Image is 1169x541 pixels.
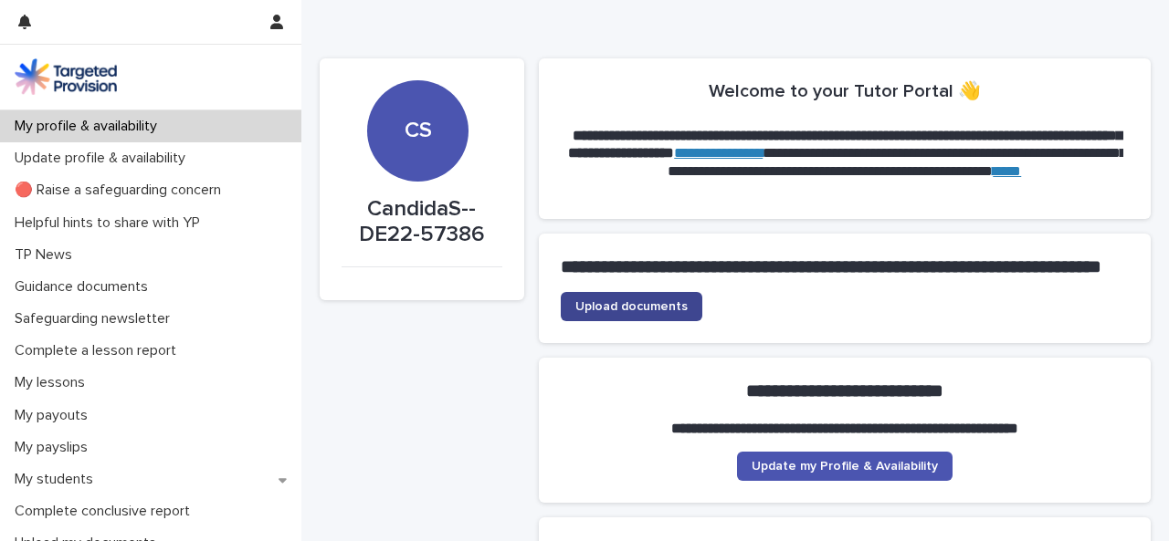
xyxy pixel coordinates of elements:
a: Upload documents [561,292,702,321]
p: Complete a lesson report [7,342,191,359]
p: Complete conclusive report [7,503,205,520]
p: Guidance documents [7,278,163,296]
div: CS [367,16,469,143]
h2: Welcome to your Tutor Portal 👋 [709,80,981,102]
p: TP News [7,246,87,264]
p: My payouts [7,407,102,424]
a: Update my Profile & Availability [737,452,953,481]
p: My payslips [7,439,102,456]
span: Upload documents [575,300,688,313]
span: Update my Profile & Availability [752,460,938,473]
p: My profile & availability [7,118,172,135]
p: Safeguarding newsletter [7,310,184,328]
p: My students [7,471,108,488]
p: Helpful hints to share with YP [7,214,215,232]
p: 🔴 Raise a safeguarding concern [7,182,236,199]
p: Update profile & availability [7,150,200,167]
p: My lessons [7,374,100,391]
p: CandidaS--DE22-57386 [342,196,502,249]
img: M5nRWzHhSzIhMunXDL62 [15,58,117,95]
